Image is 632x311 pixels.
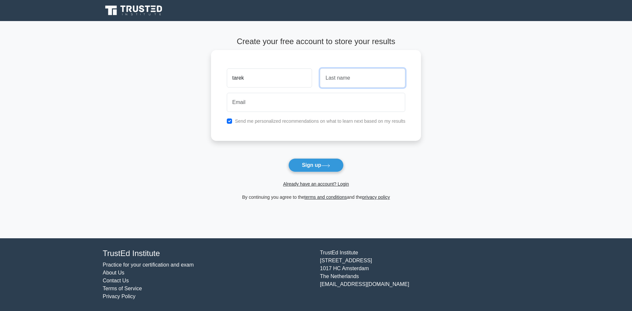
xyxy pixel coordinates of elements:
input: Last name [320,68,405,88]
a: About Us [103,270,124,275]
a: terms and conditions [304,194,347,200]
a: Practice for your certification and exam [103,262,194,268]
h4: Create your free account to store your results [211,37,421,46]
a: Contact Us [103,278,129,283]
a: Already have an account? Login [283,181,349,187]
a: Privacy Policy [103,294,136,299]
div: TrustEd Institute [STREET_ADDRESS] 1017 HC Amsterdam The Netherlands [EMAIL_ADDRESS][DOMAIN_NAME] [316,249,533,300]
button: Sign up [288,158,344,172]
input: First name [227,68,312,88]
a: privacy policy [362,194,390,200]
div: By continuing you agree to the and the [207,193,425,201]
input: Email [227,93,406,112]
label: Send me personalized recommendations on what to learn next based on my results [235,118,406,124]
a: Terms of Service [103,286,142,291]
h4: TrustEd Institute [103,249,312,258]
